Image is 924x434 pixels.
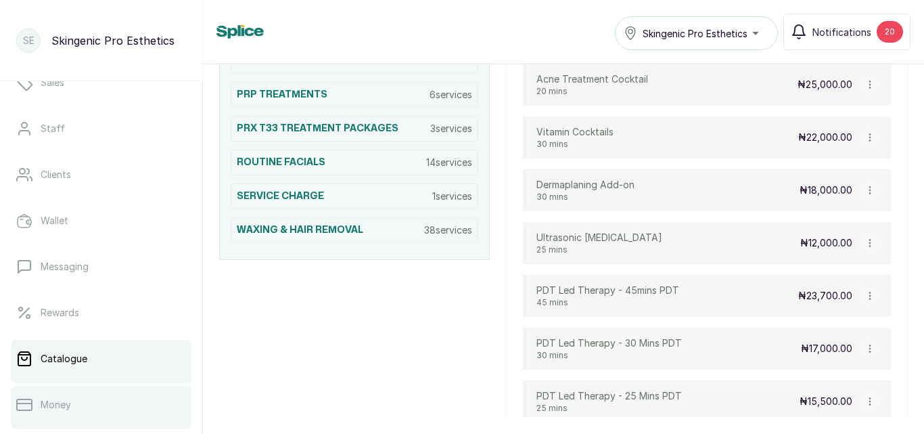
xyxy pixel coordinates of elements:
[11,340,191,378] a: Catalogue
[798,78,852,91] p: ₦25,000.00
[536,178,634,192] p: Dermaplaning Add-on
[11,202,191,240] a: Wallet
[801,342,852,355] p: ₦17,000.00
[536,284,679,308] div: PDT Led Therapy - 45mins PDT45 mins
[536,86,648,97] p: 20 mins
[812,25,871,39] span: Notifications
[536,389,682,403] p: PDT Led Therapy - 25 Mins PDT
[41,76,64,89] p: Sales
[430,122,472,135] p: 3 services
[536,284,679,297] p: PDT Led Therapy - 45mins PDT
[536,350,682,361] p: 30 mins
[536,231,662,255] div: Ultrasonic [MEDICAL_DATA]25 mins
[430,88,472,102] p: 6 services
[424,223,472,237] p: 38 services
[877,21,903,43] div: 20
[536,297,679,308] p: 45 mins
[41,122,65,135] p: Staff
[615,16,778,50] button: Skingenic Pro Esthetics
[783,14,910,50] button: Notifications20
[536,139,614,150] p: 30 mins
[536,389,682,414] div: PDT Led Therapy - 25 Mins PDT25 mins
[800,236,852,250] p: ₦12,000.00
[800,183,852,197] p: ₦18,000.00
[23,34,34,47] p: SE
[11,386,191,424] a: Money
[798,131,852,144] p: ₦22,000.00
[237,223,363,237] h3: WAXING & HAIR REMOVAL
[536,231,662,244] p: Ultrasonic [MEDICAL_DATA]
[426,156,472,169] p: 14 services
[536,337,682,350] p: PDT Led Therapy - 30 Mins PDT
[41,168,71,181] p: Clients
[41,398,71,412] p: Money
[536,337,682,361] div: PDT Led Therapy - 30 Mins PDT30 mins
[536,178,634,202] div: Dermaplaning Add-on30 mins
[41,260,89,274] p: Messaging
[798,289,852,303] p: ₦23,700.00
[237,156,325,169] h3: ROUTINE FACIALS
[536,125,614,150] div: Vitamin Cocktails30 mins
[536,192,634,202] p: 30 mins
[41,306,79,320] p: Rewards
[11,294,191,332] a: Rewards
[237,88,327,102] h3: PRP TREATMENTS
[643,26,747,41] span: Skingenic Pro Esthetics
[536,72,648,86] p: Acne Treatment Cocktail
[51,32,175,49] p: Skingenic Pro Esthetics
[41,352,87,366] p: Catalogue
[536,125,614,139] p: Vitamin Cocktails
[536,244,662,255] p: 25 mins
[432,190,472,203] p: 1 services
[11,110,191,148] a: Staff
[11,64,191,102] a: Sales
[237,122,398,135] h3: PRX T33 TREATMENT PACKAGES
[11,248,191,286] a: Messaging
[11,156,191,194] a: Clients
[536,403,682,414] p: 25 mins
[800,395,852,408] p: ₦15,500.00
[237,190,324,203] h3: SERVICE CHARGE
[41,214,68,227] p: Wallet
[536,72,648,97] div: Acne Treatment Cocktail20 mins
